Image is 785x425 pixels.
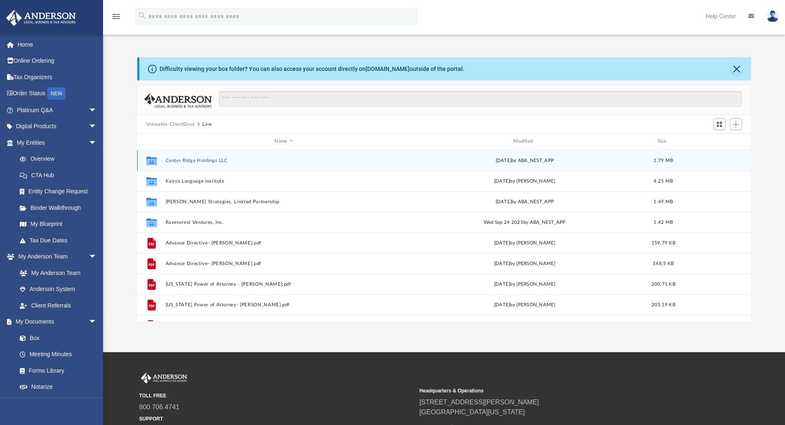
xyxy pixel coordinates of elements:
span: 1.49 MB [654,199,673,204]
div: Difficulty viewing your box folder? You can also access your account directly on outside of the p... [159,65,464,73]
a: 800.706.4741 [139,404,180,411]
small: Headquarters & Operations [419,387,694,394]
a: Notarize [12,379,105,395]
span: arrow_drop_down [89,249,105,265]
span: arrow_drop_down [89,134,105,151]
span: 1.79 MB [654,158,673,162]
a: Box [12,330,101,346]
div: grid [137,150,751,321]
a: Digital Productsarrow_drop_down [6,118,109,135]
a: Tax Due Dates [12,232,109,249]
button: Switch to Grid View [713,118,726,130]
button: Ravencrest Ventures, Inc. [165,220,402,225]
a: Online Learningarrow_drop_down [6,395,105,411]
img: Anderson Advisors Platinum Portal [139,373,189,383]
a: My Blueprint [12,216,105,232]
div: Name [165,138,402,145]
button: [PERSON_NAME] Strategies, Limited Partnership [165,199,402,204]
button: Kairos Language Institute [165,178,402,184]
small: SUPPORT [139,415,414,423]
button: Close [731,63,742,75]
a: My Entitiesarrow_drop_down [6,134,109,151]
button: Advance Directive- [PERSON_NAME].pdf [165,261,402,266]
div: [DATE] by [PERSON_NAME] [406,301,643,308]
i: search [138,11,147,20]
button: Add [730,118,742,130]
div: [DATE] by [PERSON_NAME] [406,260,643,267]
div: [DATE] by [PERSON_NAME] [406,177,643,185]
span: 4.25 MB [654,178,673,183]
a: My Documentsarrow_drop_down [6,314,105,330]
img: User Pic [766,10,779,22]
a: Home [6,36,109,53]
a: CTA Hub [12,167,109,183]
button: Advance Directive- [PERSON_NAME].pdf [165,240,402,246]
i: menu [111,12,121,21]
a: Overview [12,151,109,167]
div: [DATE] by ABA_NEST_APP [406,157,643,164]
a: My Anderson Teamarrow_drop_down [6,249,105,265]
a: Meeting Minutes [12,346,105,363]
span: 1.42 MB [654,220,673,224]
span: arrow_drop_down [89,314,105,331]
a: Order StatusNEW [6,85,109,102]
a: Online Ordering [6,53,109,69]
span: 148.5 KB [653,261,674,265]
span: [DATE] [495,199,511,204]
a: My Anderson Team [12,265,101,281]
div: [DATE] by [PERSON_NAME] [406,239,643,247]
div: id [683,138,741,145]
span: arrow_drop_down [89,118,105,135]
span: 200.71 KB [651,282,675,286]
button: [US_STATE] Power of Attorney- [PERSON_NAME].pdf [165,302,402,308]
button: [US_STATE] Power of Attorney - [PERSON_NAME].pdf [165,282,402,287]
div: [DATE] by [PERSON_NAME] [406,280,643,288]
a: [DOMAIN_NAME] [366,66,410,72]
img: Anderson Advisors Platinum Portal [4,10,78,26]
a: Binder Walkthrough [12,200,109,216]
div: id [141,138,162,145]
div: Size [647,138,680,145]
div: Modified [406,138,643,145]
button: Law [202,121,212,128]
small: TOLL FREE [139,392,414,399]
a: Tax Organizers [6,69,109,85]
button: Center Ridge Holdings LLC [165,158,402,163]
div: Wed Sep 24 2025 by ABA_NEST_APP [406,218,643,226]
input: Search files and folders [219,91,742,107]
span: arrow_drop_down [89,102,105,119]
span: 203.19 KB [651,302,675,307]
a: Platinum Q&Aarrow_drop_down [6,102,109,118]
div: by ABA_NEST_APP [406,198,643,205]
a: Client Referrals [12,297,105,314]
a: Anderson System [12,281,105,298]
span: 159.79 KB [651,240,675,245]
button: Viewable-ClientDocs [146,121,195,128]
span: arrow_drop_down [89,395,105,412]
a: [GEOGRAPHIC_DATA][US_STATE] [419,409,525,416]
a: Forms Library [12,362,101,379]
div: NEW [47,87,66,100]
a: [STREET_ADDRESS][PERSON_NAME] [419,399,539,406]
a: menu [111,16,121,21]
a: Entity Change Request [12,183,109,200]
